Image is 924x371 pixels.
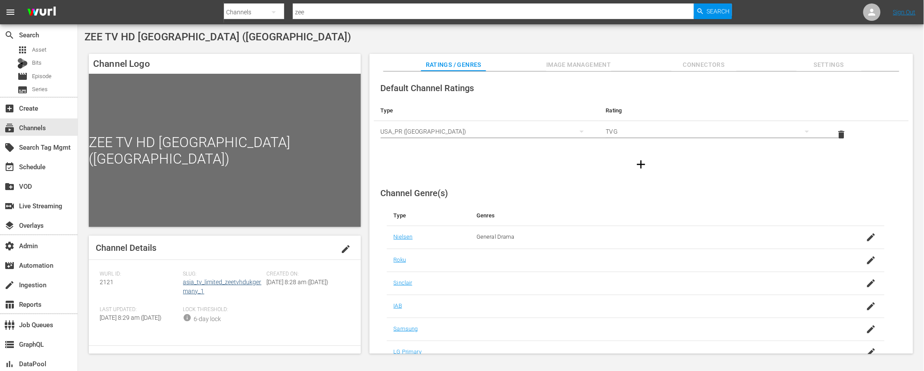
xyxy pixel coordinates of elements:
span: Default Channel Ratings [381,83,474,93]
div: Bits [17,58,28,69]
span: delete [836,129,847,140]
span: Created On: [266,271,346,278]
button: delete [831,124,852,145]
span: Last Updated: [100,306,179,313]
th: Type [387,205,470,226]
div: ZEE TV HD [GEOGRAPHIC_DATA] ([GEOGRAPHIC_DATA]) [89,74,361,227]
span: Ingestion [4,280,15,290]
div: USA_PR ([GEOGRAPHIC_DATA]) [381,119,592,144]
table: simple table [374,100,909,148]
span: Episode [32,72,52,81]
span: Asset [17,45,28,55]
span: Settings [797,59,862,70]
span: Job Queues [4,320,15,330]
a: Sinclair [394,279,412,286]
a: LG Primary [394,348,421,355]
img: ans4CAIJ8jUAAAAAAAAAAAAAAAAAAAAAAAAgQb4GAAAAAAAAAAAAAAAAAAAAAAAAJMjXAAAAAAAAAAAAAAAAAAAAAAAAgAT5G... [21,2,62,23]
a: Samsung [394,325,418,332]
span: GraphQL [4,339,15,350]
span: Connectors [671,59,736,70]
span: Channels [4,123,15,133]
span: DataPool [4,359,15,369]
th: Rating [599,100,824,121]
span: Ratings / Genres [421,59,486,70]
span: Lock Threshold: [183,306,263,313]
span: Series [32,85,48,94]
span: Asset [32,46,46,54]
span: [DATE] 8:29 am ([DATE]) [100,314,162,321]
span: 2121 [100,279,113,286]
span: Live Streaming [4,201,15,211]
span: Wurl ID: [100,271,179,278]
span: Create [4,103,15,114]
span: Search Tag Mgmt [4,142,15,153]
a: Nielsen [394,233,413,240]
span: Channel Genre(s) [381,188,448,198]
span: Admin [4,241,15,251]
h4: Channel Logo [89,54,361,74]
span: Slug: [183,271,263,278]
button: Search [694,3,732,19]
span: Search [4,30,15,40]
a: IAB [394,302,402,309]
span: Automation [4,260,15,271]
span: [DATE] 8:28 am ([DATE]) [266,279,328,286]
div: 6-day lock [194,315,221,324]
span: Schedule [4,162,15,172]
span: Reports [4,299,15,310]
span: Image Management [546,59,611,70]
span: Channel Details [96,243,156,253]
span: Bits [32,59,42,67]
span: ZEE TV HD [GEOGRAPHIC_DATA] ([GEOGRAPHIC_DATA]) [84,31,351,43]
th: Genres [470,205,829,226]
div: TVG [606,119,817,144]
a: asia_tv_limited_zeetvhdukgermany_1 [183,279,262,295]
span: Overlays [4,220,15,231]
span: info [183,313,192,322]
a: Roku [394,256,406,263]
span: Episode [17,71,28,82]
span: Series [17,85,28,95]
span: edit [341,244,351,254]
th: Type [374,100,599,121]
button: edit [336,239,357,259]
span: menu [5,7,16,17]
a: Sign Out [893,9,916,16]
span: Search [707,3,730,19]
span: VOD [4,181,15,192]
